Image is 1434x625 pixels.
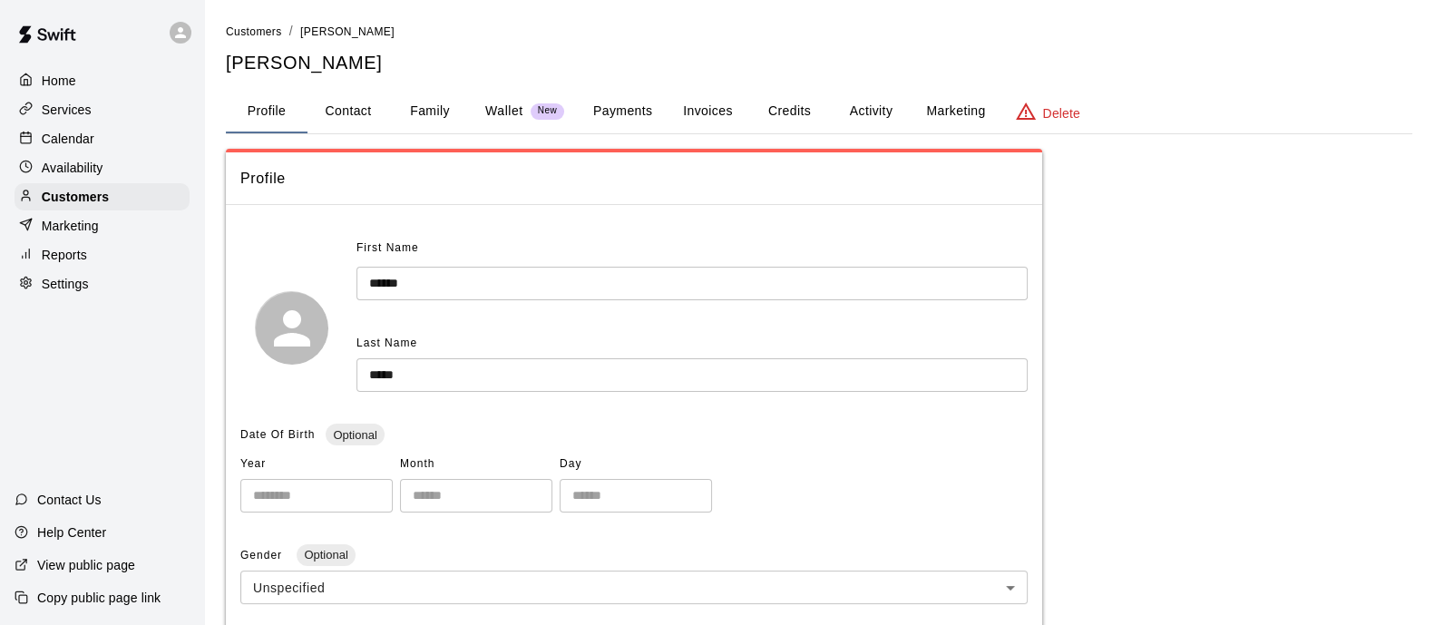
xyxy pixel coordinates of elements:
[667,90,748,133] button: Invoices
[240,428,315,441] span: Date Of Birth
[912,90,1000,133] button: Marketing
[326,428,384,442] span: Optional
[240,571,1028,604] div: Unspecified
[356,234,419,263] span: First Name
[42,275,89,293] p: Settings
[15,212,190,239] a: Marketing
[389,90,471,133] button: Family
[15,183,190,210] a: Customers
[531,105,564,117] span: New
[226,51,1412,75] h5: [PERSON_NAME]
[1043,104,1080,122] p: Delete
[289,22,293,41] li: /
[300,25,395,38] span: [PERSON_NAME]
[15,241,190,269] a: Reports
[240,167,1028,190] span: Profile
[307,90,389,133] button: Contact
[748,90,830,133] button: Credits
[579,90,667,133] button: Payments
[400,450,552,479] span: Month
[42,246,87,264] p: Reports
[240,549,286,562] span: Gender
[15,154,190,181] a: Availability
[297,548,355,562] span: Optional
[830,90,912,133] button: Activity
[226,22,1412,42] nav: breadcrumb
[37,589,161,607] p: Copy public page link
[42,188,109,206] p: Customers
[42,159,103,177] p: Availability
[226,24,282,38] a: Customers
[226,90,307,133] button: Profile
[42,101,92,119] p: Services
[560,450,712,479] span: Day
[15,270,190,298] a: Settings
[37,556,135,574] p: View public page
[15,125,190,152] a: Calendar
[226,90,1412,133] div: basic tabs example
[37,491,102,509] p: Contact Us
[356,337,417,349] span: Last Name
[240,450,393,479] span: Year
[42,130,94,148] p: Calendar
[37,523,106,542] p: Help Center
[15,67,190,94] a: Home
[42,217,99,235] p: Marketing
[485,102,523,121] p: Wallet
[15,96,190,123] a: Services
[42,72,76,90] p: Home
[226,25,282,38] span: Customers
